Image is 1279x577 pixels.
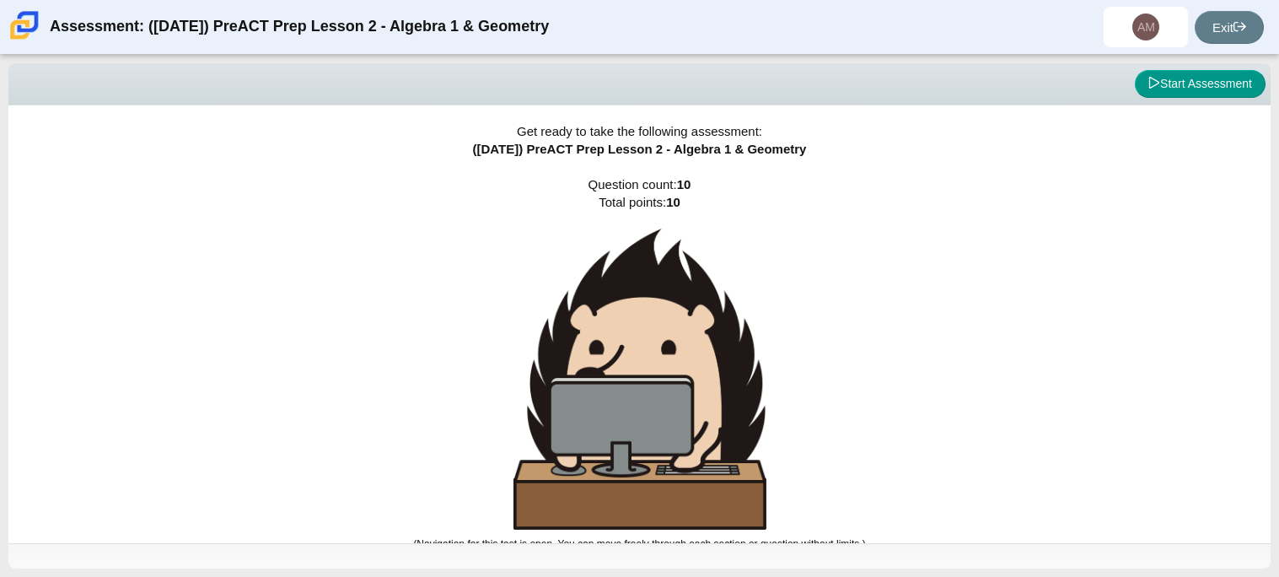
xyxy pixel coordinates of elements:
[677,177,691,191] b: 10
[473,142,807,156] span: ([DATE]) PreACT Prep Lesson 2 - Algebra 1 & Geometry
[7,8,42,43] img: Carmen School of Science & Technology
[7,31,42,46] a: Carmen School of Science & Technology
[413,538,865,550] small: (Navigation for this test is open. You can move freely through each section or question without l...
[50,7,549,47] div: Assessment: ([DATE]) PreACT Prep Lesson 2 - Algebra 1 & Geometry
[513,229,766,530] img: hedgehog-behind-computer-large.png
[666,195,680,209] b: 10
[517,124,762,138] span: Get ready to take the following assessment:
[1137,21,1155,33] span: AM
[413,177,865,550] span: Question count: Total points:
[1135,70,1266,99] button: Start Assessment
[1195,11,1264,44] a: Exit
